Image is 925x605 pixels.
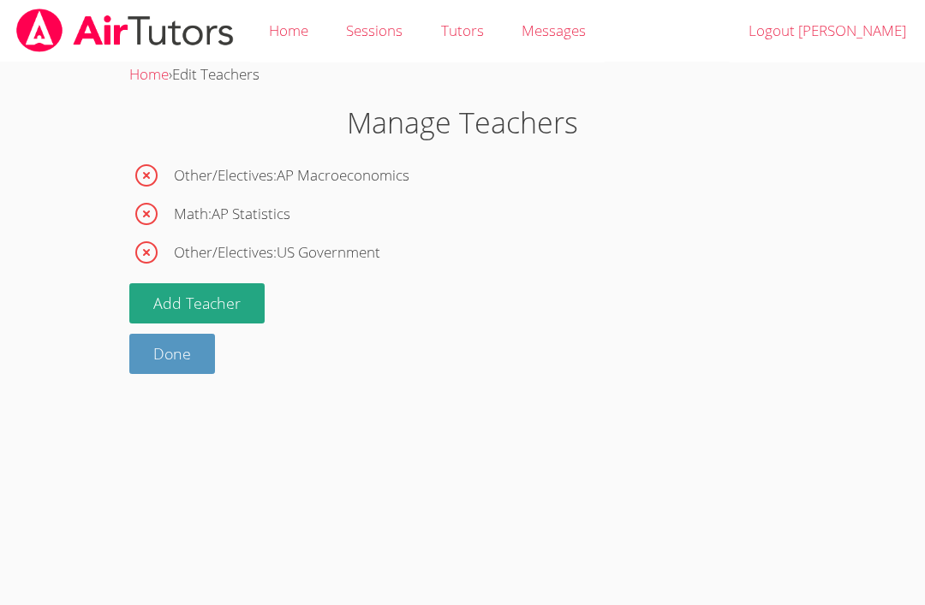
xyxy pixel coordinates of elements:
[129,62,796,87] div: ›
[129,283,265,323] button: Add Teacher
[522,21,586,40] span: Messages
[174,202,290,227] span: Math : AP Statistics
[174,163,409,188] span: Other/Electives : AP Macroeconomics
[172,64,260,84] span: Edit Teachers
[129,64,169,84] a: Home
[129,334,215,374] a: Done
[174,240,380,265] span: Other/Electives : US Government
[129,101,796,145] h1: Manage Teachers
[15,9,236,52] img: airtutors_banner-c4298cdbf04f3fff15de1276eac7730deb9818008684d7c2e4769d2f7ddbe033.png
